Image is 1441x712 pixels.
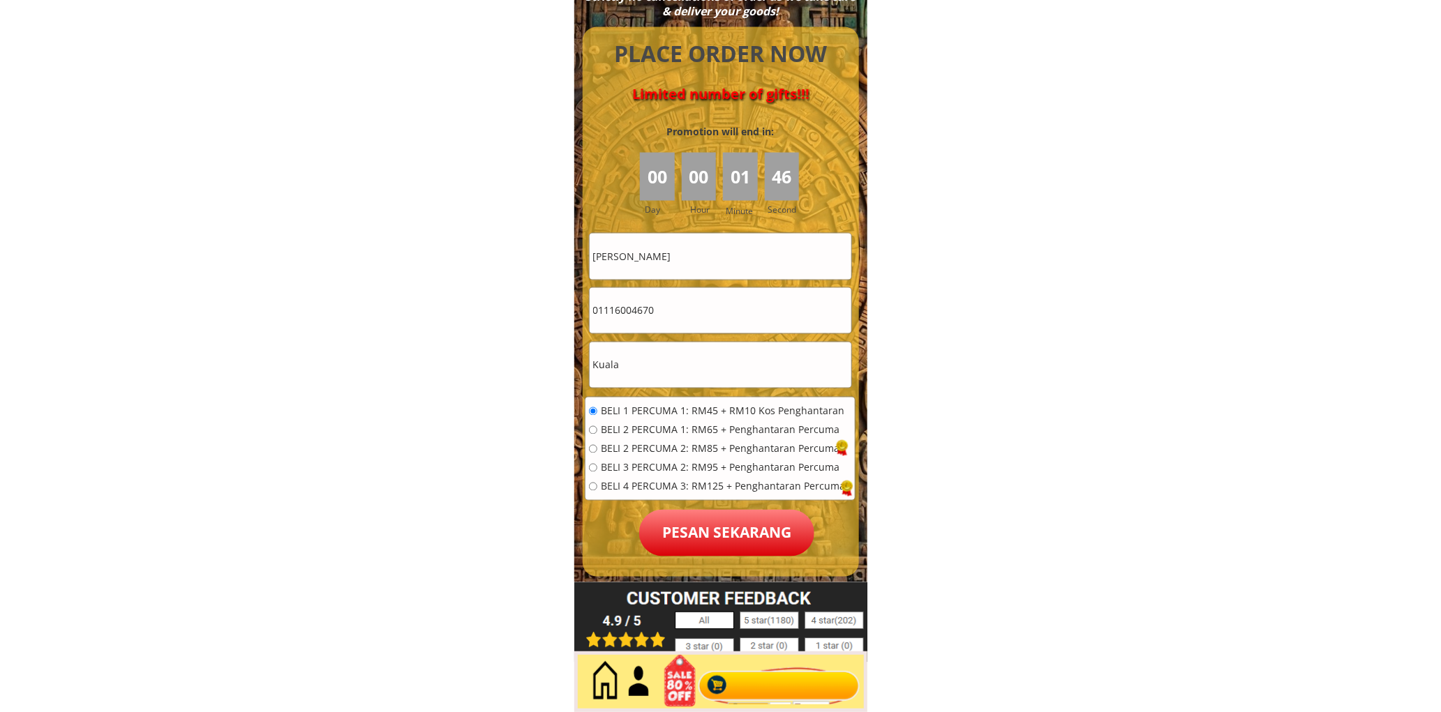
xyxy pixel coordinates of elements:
h4: PLACE ORDER NOW [599,38,843,70]
h3: Promotion will end in: [641,124,799,139]
span: BELI 1 PERCUMA 1: RM45 + RM10 Kos Penghantaran [601,407,845,416]
input: Alamat [590,342,851,388]
span: BELI 2 PERCUMA 2: RM85 + Penghantaran Percuma [601,444,845,454]
h3: Second [768,203,802,216]
h3: Minute [726,204,756,218]
h3: Hour [690,203,719,216]
span: BELI 2 PERCUMA 1: RM65 + Penghantaran Percuma [601,425,845,435]
h4: Limited number of gifts!!! [599,86,843,103]
p: Pesan sekarang [639,510,814,556]
input: Telefon [590,288,851,333]
input: Nama [590,234,851,279]
h3: Day [645,203,680,216]
span: BELI 3 PERCUMA 2: RM95 + Penghantaran Percuma [601,463,845,473]
span: BELI 4 PERCUMA 3: RM125 + Penghantaran Percuma [601,482,845,492]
